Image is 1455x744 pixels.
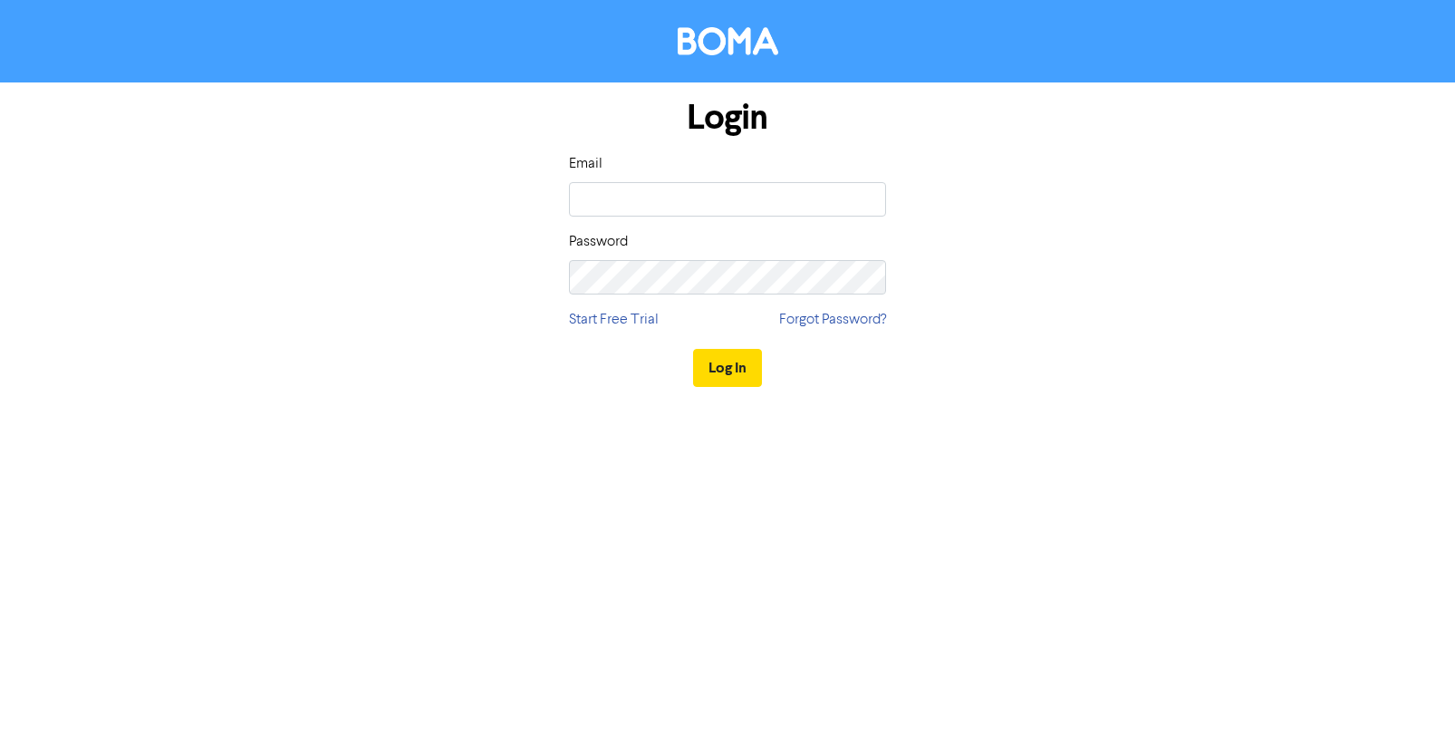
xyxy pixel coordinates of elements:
[569,309,659,331] a: Start Free Trial
[678,27,778,55] img: BOMA Logo
[569,153,602,175] label: Email
[569,97,886,139] h1: Login
[569,231,628,253] label: Password
[779,309,886,331] a: Forgot Password?
[693,349,762,387] button: Log In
